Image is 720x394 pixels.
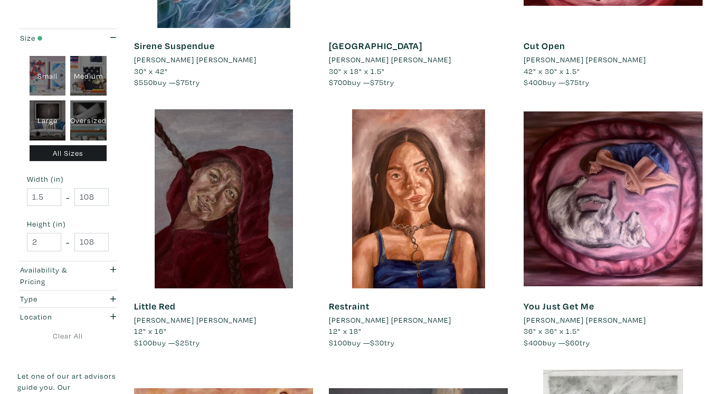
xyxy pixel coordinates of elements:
[175,337,190,348] span: $25
[134,337,200,348] span: buy — try
[524,337,543,348] span: $400
[134,337,153,348] span: $100
[134,40,215,52] a: Sirene Suspendue
[134,326,167,336] span: 12" x 16"
[70,56,107,96] div: Medium
[329,54,508,65] a: [PERSON_NAME] [PERSON_NAME]
[524,54,703,65] a: [PERSON_NAME] [PERSON_NAME]
[524,77,590,87] span: buy — try
[20,32,88,44] div: Size
[524,54,646,65] li: [PERSON_NAME] [PERSON_NAME]
[17,290,118,308] button: Type
[329,314,508,326] a: [PERSON_NAME] [PERSON_NAME]
[329,300,370,312] a: Restraint
[329,337,395,348] span: buy — try
[134,54,313,65] a: [PERSON_NAME] [PERSON_NAME]
[565,337,580,348] span: $60
[329,314,451,326] li: [PERSON_NAME] [PERSON_NAME]
[27,220,109,228] small: Height (in)
[30,145,107,162] div: All Sizes
[329,40,422,52] a: [GEOGRAPHIC_DATA]
[524,77,543,87] span: $400
[20,311,88,323] div: Location
[524,66,580,76] span: 42" x 30" x 1.5"
[524,40,565,52] a: Cut Open
[30,56,66,96] div: Small
[329,66,385,76] span: 30" x 18" x 1.5"
[134,54,257,65] li: [PERSON_NAME] [PERSON_NAME]
[134,314,257,326] li: [PERSON_NAME] [PERSON_NAME]
[27,175,109,183] small: Width (in)
[524,337,590,348] span: buy — try
[70,100,107,140] div: Oversized
[134,66,168,76] span: 30" x 42"
[66,190,70,204] span: -
[524,314,703,326] a: [PERSON_NAME] [PERSON_NAME]
[370,77,384,87] span: $75
[329,337,347,348] span: $100
[176,77,190,87] span: $75
[20,293,88,305] div: Type
[329,77,394,87] span: buy — try
[329,326,362,336] span: 12" x 18"
[66,235,70,249] span: -
[20,264,88,287] div: Availability & Pricing
[134,77,200,87] span: buy — try
[329,54,451,65] li: [PERSON_NAME] [PERSON_NAME]
[134,77,153,87] span: $550
[17,308,118,325] button: Location
[524,300,594,312] a: You Just Get Me
[134,300,176,312] a: Little Red
[329,77,347,87] span: $700
[565,77,579,87] span: $75
[134,314,313,326] a: [PERSON_NAME] [PERSON_NAME]
[17,330,118,342] a: Clear All
[30,100,65,140] div: Large
[524,326,580,336] span: 36" x 36" x 1.5"
[17,29,118,46] button: Size
[524,314,646,326] li: [PERSON_NAME] [PERSON_NAME]
[370,337,384,348] span: $30
[17,261,118,290] button: Availability & Pricing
